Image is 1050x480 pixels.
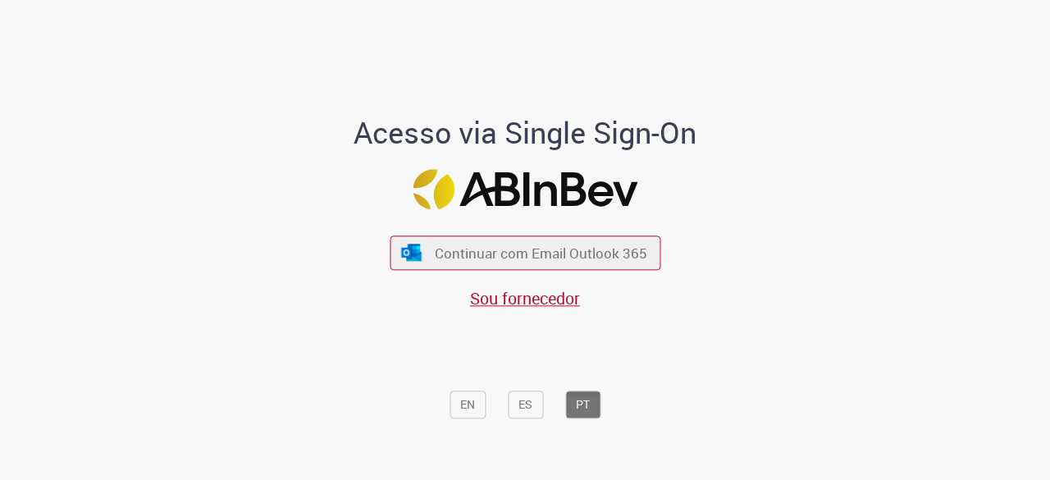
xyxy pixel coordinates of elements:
[470,287,580,309] a: Sou fornecedor
[298,117,753,150] h1: Acesso via Single Sign-On
[450,391,486,419] button: EN
[400,244,423,261] img: ícone Azure/Microsoft 360
[413,169,637,209] img: Logo ABInBev
[390,236,660,270] button: ícone Azure/Microsoft 360 Continuar com Email Outlook 365
[508,391,543,419] button: ES
[565,391,600,419] button: PT
[435,244,647,263] span: Continuar com Email Outlook 365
